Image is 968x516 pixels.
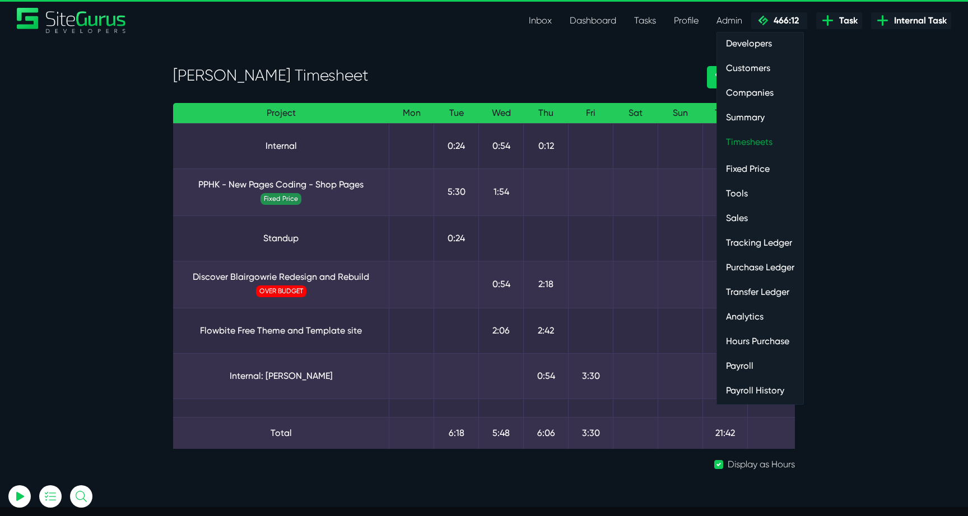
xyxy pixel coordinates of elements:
[17,8,127,33] img: Sitegurus Logo
[524,103,569,124] th: Thu
[182,178,380,191] a: PPHK - New Pages Coding - Shop Pages
[717,207,803,229] a: Sales
[703,123,748,168] td: 1:30
[665,10,708,32] a: Profile
[728,458,795,471] label: Display as Hours
[524,123,569,168] td: 0:12
[479,308,524,353] td: 2:06
[717,182,803,205] a: Tools
[182,232,380,245] a: Standup
[524,417,569,449] td: 6:06
[717,232,803,254] a: Tracking Ledger
[708,10,751,32] a: Admin
[703,308,748,353] td: 4:48
[434,417,479,449] td: 6:18
[173,66,690,85] h3: [PERSON_NAME] Timesheet
[434,103,479,124] th: Tue
[890,14,947,27] span: Internal Task
[182,324,380,337] a: Flowbite Free Theme and Template site
[625,10,665,32] a: Tasks
[717,256,803,279] a: Purchase Ledger
[717,379,803,402] a: Payroll History
[256,285,306,297] span: OVER BUDGET
[434,215,479,261] td: 0:24
[17,8,127,33] a: SiteGurus
[479,261,524,308] td: 0:54
[524,353,569,398] td: 0:54
[613,103,658,124] th: Sat
[569,353,613,398] td: 3:30
[561,10,625,32] a: Dashboard
[479,103,524,124] th: Wed
[717,158,803,180] a: Fixed Price
[260,193,301,205] span: Fixed Price
[479,168,524,215] td: 1:54
[703,215,748,261] td: 0:24
[703,168,748,215] td: 7:24
[173,103,389,124] th: Project
[717,281,803,303] a: Transfer Ledger
[658,103,703,124] th: Sun
[871,12,951,29] a: Internal Task
[524,308,569,353] td: 2:42
[569,103,613,124] th: Fri
[36,132,160,156] input: Email
[479,123,524,168] td: 0:54
[717,57,803,79] a: Customers
[769,15,799,26] span: 466:12
[717,330,803,353] a: Hours Purchase
[703,261,748,308] td: 3:12
[707,66,727,88] a: ‹
[717,131,803,153] a: Timesheets
[703,417,748,449] td: 21:42
[703,353,748,398] td: 4:24
[569,417,613,449] td: 3:30
[717,32,803,55] a: Developers
[703,103,748,124] th: Total
[835,14,858,27] span: Task
[524,261,569,308] td: 2:18
[717,306,803,328] a: Analytics
[434,168,479,215] td: 5:30
[479,417,524,449] td: 5:48
[717,355,803,377] a: Payroll
[173,417,389,449] td: Total
[717,106,803,129] a: Summary
[717,82,803,104] a: Companies
[389,103,434,124] th: Mon
[36,198,160,221] button: Log In
[182,139,380,153] a: Internal
[520,10,561,32] a: Inbox
[751,12,807,29] a: 466:12
[182,369,380,383] a: Internal: [PERSON_NAME]
[182,270,380,284] a: Discover Blairgowrie Redesign and Rebuild
[816,12,862,29] a: Task
[434,123,479,168] td: 0:24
